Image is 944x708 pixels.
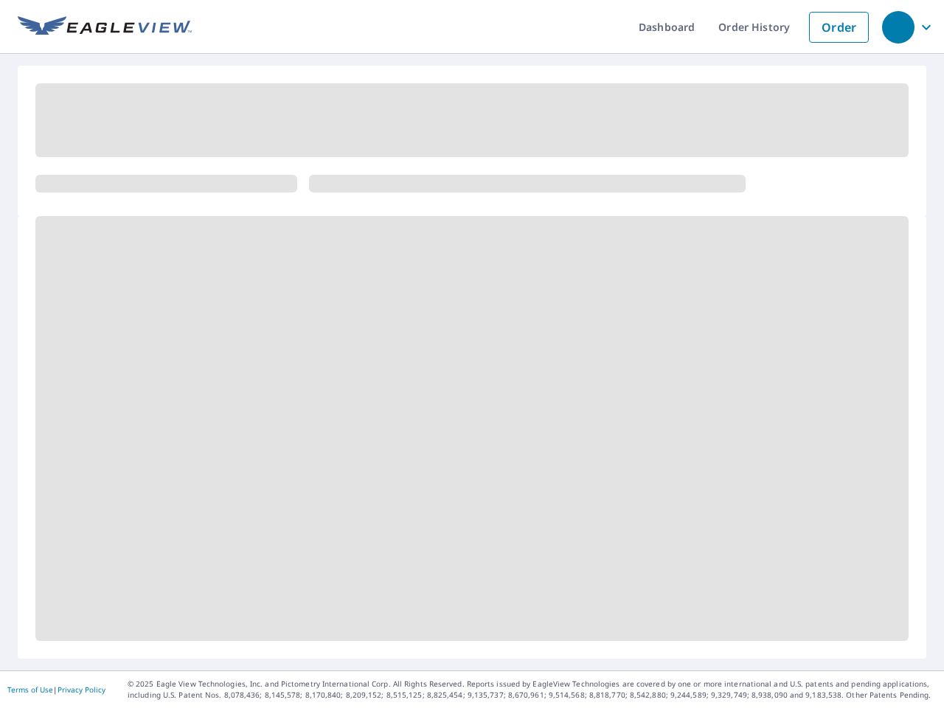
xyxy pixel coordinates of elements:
a: Privacy Policy [58,684,105,695]
p: © 2025 Eagle View Technologies, Inc. and Pictometry International Corp. All Rights Reserved. Repo... [128,678,937,701]
img: EV Logo [18,16,192,38]
p: | [7,685,105,694]
a: Order [809,12,869,43]
a: Terms of Use [7,684,53,695]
